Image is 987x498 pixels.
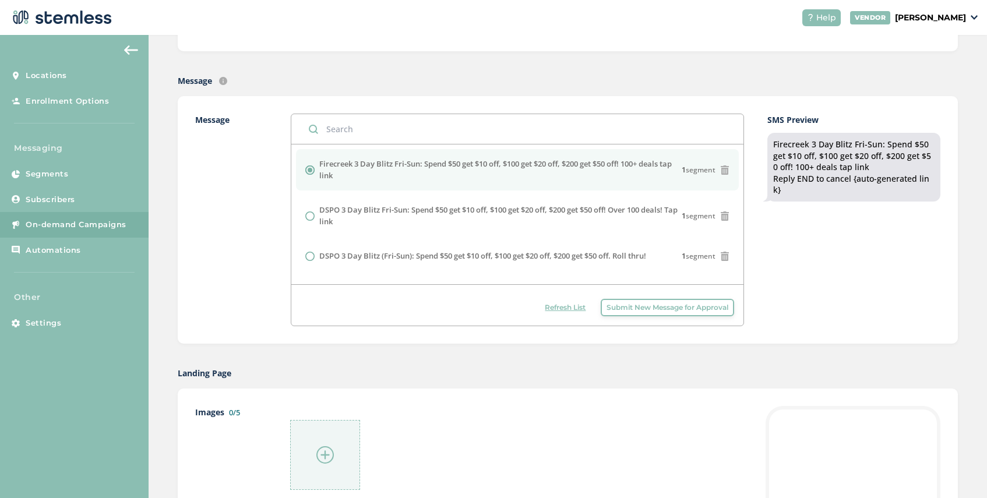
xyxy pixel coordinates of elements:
iframe: Chat Widget [929,442,987,498]
strong: 1 [682,251,686,261]
img: icon-circle-plus-45441306.svg [316,446,334,464]
strong: 1 [682,165,686,175]
label: DSPO 3 Day Blitz Fri-Sun: Spend $50 get $10 off, $100 get $20 off, $200 get $50 off! Over 100 dea... [319,204,682,227]
label: Landing Page [178,367,231,379]
div: VENDOR [850,11,890,24]
span: On-demand Campaigns [26,219,126,231]
span: segment [682,211,715,221]
label: 0/5 [229,407,240,418]
span: Locations [26,70,67,82]
img: logo-dark-0685b13c.svg [9,6,112,29]
input: Search [291,114,744,144]
label: Message [178,75,212,87]
button: Refresh List [539,299,591,316]
img: icon-help-white-03924b79.svg [807,14,814,21]
span: Enrollment Options [26,96,109,107]
span: Submit New Message for Approval [607,302,728,313]
label: SMS Preview [767,114,940,126]
img: icon-arrow-back-accent-c549486e.svg [124,45,138,55]
span: Segments [26,168,68,180]
label: DSPO 3 Day Blitz (Fri-Sun): Spend $50 get $10 off, $100 get $20 off, $200 get $50 off. Roll thru! [319,250,646,262]
span: Subscribers [26,194,75,206]
label: Firecreek 3 Day Blitz Fri-Sun: Spend $50 get $10 off, $100 get $20 off, $200 get $50 off! 100+ de... [319,158,682,181]
span: Settings [26,317,61,329]
span: Refresh List [545,302,586,313]
strong: 1 [682,211,686,221]
img: icon_down-arrow-small-66adaf34.svg [971,15,978,20]
label: Message [195,114,267,326]
div: Firecreek 3 Day Blitz Fri-Sun: Spend $50 get $10 off, $100 get $20 off, $200 get $50 off! 100+ de... [773,139,935,196]
span: Help [816,12,836,24]
img: icon-info-236977d2.svg [219,77,227,85]
span: Automations [26,245,81,256]
button: Submit New Message for Approval [601,299,734,316]
span: segment [682,251,715,262]
span: segment [682,165,715,175]
p: [PERSON_NAME] [895,12,966,24]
